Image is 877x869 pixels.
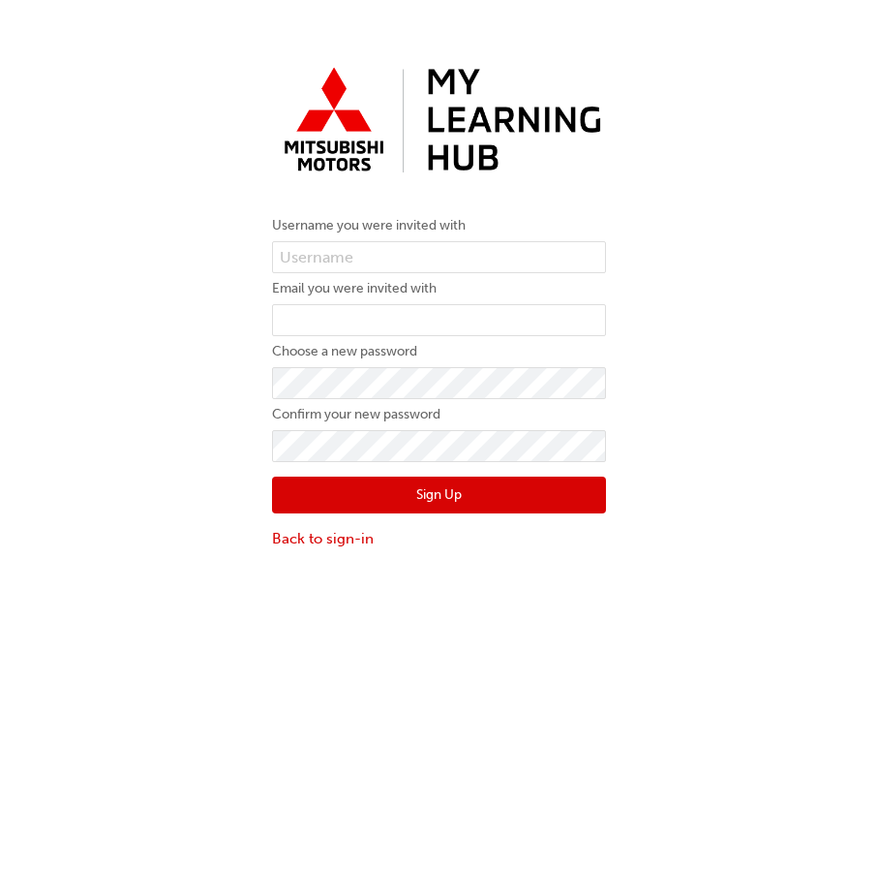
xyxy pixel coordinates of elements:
[272,277,606,300] label: Email you were invited with
[272,241,606,274] input: Username
[272,403,606,426] label: Confirm your new password
[272,58,606,185] img: mmal
[272,214,606,237] label: Username you were invited with
[272,340,606,363] label: Choose a new password
[272,477,606,513] button: Sign Up
[272,528,606,550] a: Back to sign-in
